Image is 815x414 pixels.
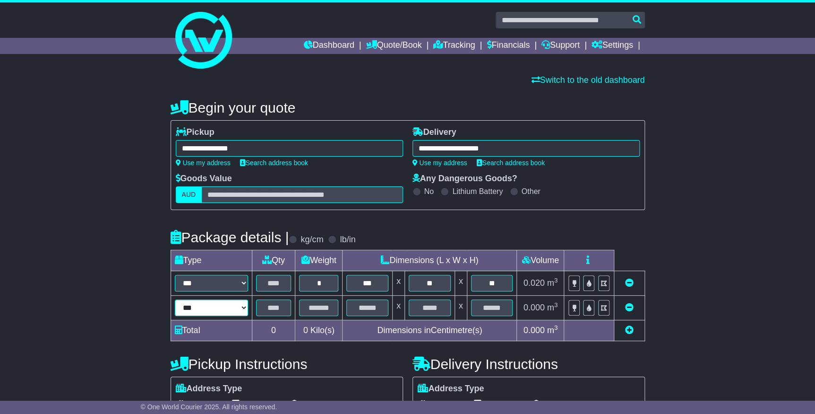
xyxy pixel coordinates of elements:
h4: Pickup Instructions [171,356,403,372]
span: Commercial [231,396,280,411]
span: Commercial [473,396,522,411]
span: m [547,278,558,288]
span: 0.000 [523,303,545,312]
label: No [424,187,434,196]
a: Settings [592,38,633,54]
a: Dashboard [304,38,354,54]
a: Search address book [240,159,308,167]
span: Residential [176,396,222,411]
a: Search address book [477,159,545,167]
a: Use my address [176,159,231,167]
a: Financials [487,38,530,54]
label: Address Type [176,384,242,394]
a: Quote/Book [366,38,421,54]
a: Add new item [625,326,634,335]
td: Qty [252,250,295,271]
td: x [455,271,467,296]
td: Dimensions (L x W x H) [343,250,517,271]
a: Tracking [433,38,475,54]
span: m [547,303,558,312]
a: Switch to the old dashboard [531,75,644,85]
sup: 3 [554,324,558,331]
label: Lithium Battery [452,187,503,196]
td: Volume [517,250,564,271]
td: x [393,271,405,296]
label: Pickup [176,127,214,138]
a: Use my address [412,159,467,167]
span: m [547,326,558,335]
td: Total [171,320,252,341]
a: Remove this item [625,278,634,288]
span: Air & Sea Depot [532,396,595,411]
td: Weight [295,250,343,271]
a: Remove this item [625,303,634,312]
td: Type [171,250,252,271]
h4: Package details | [171,229,289,245]
a: Support [541,38,580,54]
span: © One World Courier 2025. All rights reserved. [141,403,277,411]
td: Kilo(s) [295,320,343,341]
sup: 3 [554,277,558,284]
td: x [455,296,467,320]
span: Air & Sea Depot [290,396,353,411]
td: 0 [252,320,295,341]
td: x [393,296,405,320]
span: 0 [303,326,308,335]
h4: Begin your quote [171,100,645,115]
span: 0.000 [523,326,545,335]
label: Other [522,187,540,196]
label: Any Dangerous Goods? [412,174,517,184]
label: Delivery [412,127,456,138]
label: lb/in [340,235,355,245]
label: kg/cm [300,235,323,245]
label: AUD [176,186,202,203]
td: Dimensions in Centimetre(s) [343,320,517,341]
label: Address Type [418,384,484,394]
h4: Delivery Instructions [412,356,645,372]
sup: 3 [554,301,558,308]
span: Residential [418,396,463,411]
label: Goods Value [176,174,232,184]
span: 0.020 [523,278,545,288]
